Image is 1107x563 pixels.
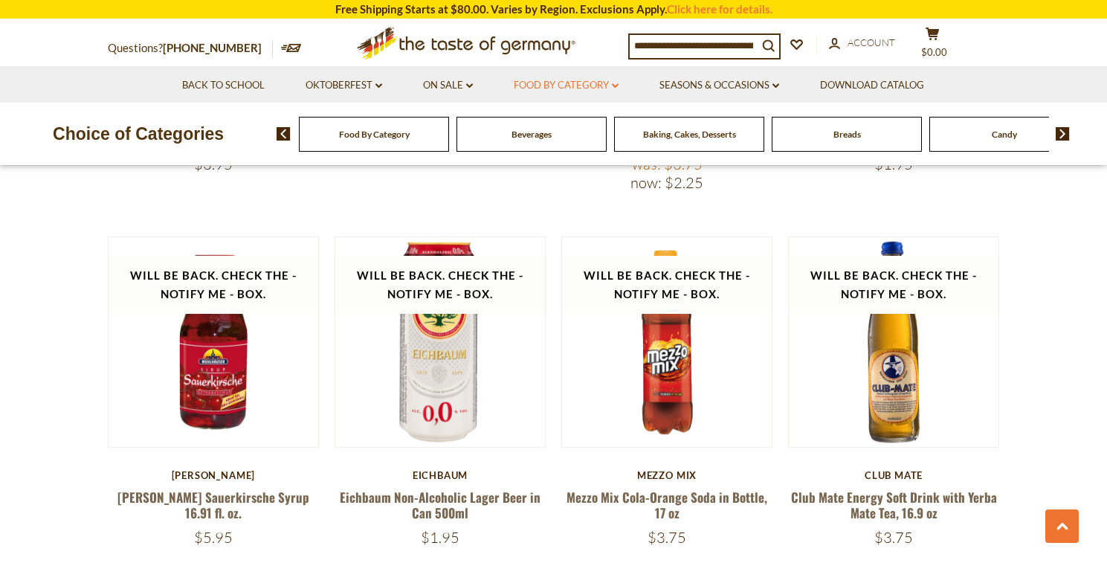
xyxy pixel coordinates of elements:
img: next arrow [1056,127,1070,141]
span: $2.25 [665,173,703,192]
span: Account [848,36,895,48]
span: $5.95 [194,528,233,547]
img: Eichbaum Non-Alcoholic Lager Beer in Can 500ml [335,237,546,448]
a: Seasons & Occasions [659,77,779,94]
a: On Sale [423,77,473,94]
a: Click here for details. [667,2,772,16]
span: $0.00 [921,46,947,58]
a: [PHONE_NUMBER] [163,41,262,54]
a: Account [829,35,895,51]
a: Food By Category [514,77,619,94]
img: Muehlhauser Sauerkirsche Syrup 16.91 fl. oz. [109,237,319,448]
a: Download Catalog [820,77,924,94]
div: [PERSON_NAME] [108,469,320,481]
div: Eichbaum [335,469,546,481]
a: Oktoberfest [306,77,382,94]
a: Eichbaum Non-Alcoholic Lager Beer in Can 500ml [340,488,540,522]
span: $1.95 [421,528,459,547]
div: Mezzo Mix [561,469,773,481]
a: Food By Category [339,129,410,140]
a: Club Mate Energy Soft Drink with Yerba Mate Tea, 16.9 oz [791,488,997,522]
p: Questions? [108,39,273,58]
img: Club Mate Energy Soft Drink with Yerba Mate Tea, 16.9 oz [789,237,999,448]
label: Now: [630,173,662,192]
span: $3.75 [874,528,913,547]
button: $0.00 [911,27,955,64]
a: Baking, Cakes, Desserts [643,129,736,140]
a: Candy [992,129,1017,140]
span: $3.75 [648,528,686,547]
a: Beverages [511,129,552,140]
a: Mezzo Mix Cola-Orange Soda in Bottle, 17 oz [567,488,767,522]
a: [PERSON_NAME] Sauerkirsche Syrup 16.91 fl. oz. [117,488,309,522]
a: Breads [833,129,861,140]
img: previous arrow [277,127,291,141]
div: Club Mate [788,469,1000,481]
img: Mezzo Mix Cola-Orange Soda in Bottle, 17 oz [562,237,772,448]
a: Back to School [182,77,265,94]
